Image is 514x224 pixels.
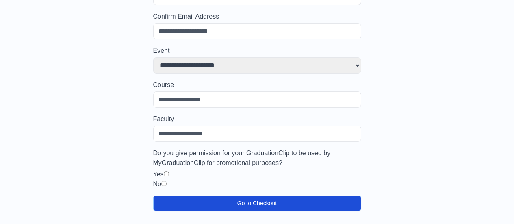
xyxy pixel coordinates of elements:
button: Go to Checkout [153,196,361,211]
label: Confirm Email Address [153,12,361,22]
label: Yes [153,171,164,178]
label: Event [153,46,361,56]
label: No [153,181,161,187]
label: Do you give permission for your GraduationClip to be used by MyGraduationClip for promotional pur... [153,148,361,168]
label: Faculty [153,114,361,124]
label: Course [153,80,361,90]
